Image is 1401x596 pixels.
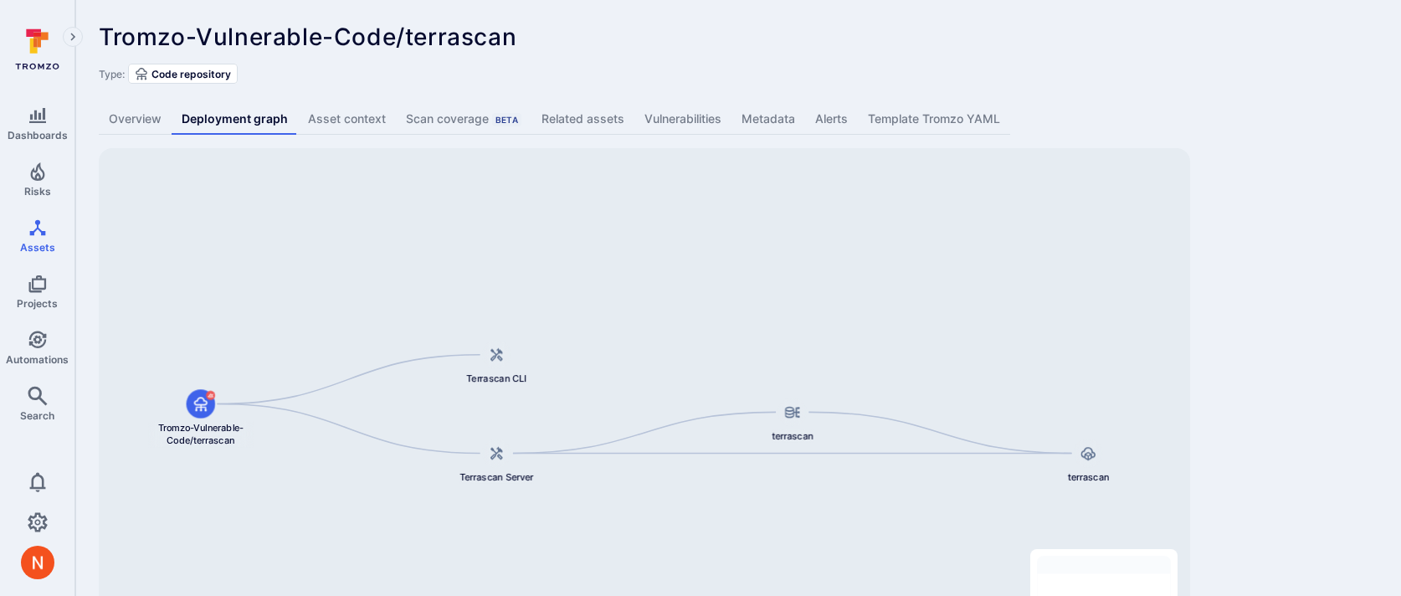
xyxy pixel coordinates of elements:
[67,30,79,44] i: Expand navigation menu
[99,104,1378,135] div: Asset tabs
[298,104,396,135] a: Asset context
[20,241,55,254] span: Assets
[99,68,125,80] span: Type:
[151,68,231,80] span: Code repository
[24,185,51,198] span: Risks
[731,104,805,135] a: Metadata
[99,23,516,51] span: Tromzo-Vulnerable-Code/terrascan
[466,372,526,385] span: Terrascan CLI
[21,546,54,579] img: ACg8ocIprwjrgDQnDsNSk9Ghn5p5-B8DpAKWoJ5Gi9syOE4K59tr4Q=s96-c
[492,113,521,126] div: Beta
[459,470,534,484] span: Terrascan Server
[20,409,54,422] span: Search
[772,429,813,443] span: terrascan
[6,353,69,366] span: Automations
[148,421,254,447] span: Tromzo-Vulnerable-Code/terrascan
[172,104,298,135] a: Deployment graph
[63,27,83,47] button: Expand navigation menu
[858,104,1010,135] a: Template Tromzo YAML
[21,546,54,579] div: Neeren Patki
[805,104,858,135] a: Alerts
[531,104,634,135] a: Related assets
[634,104,731,135] a: Vulnerabilities
[99,104,172,135] a: Overview
[406,110,521,127] div: Scan coverage
[17,297,58,310] span: Projects
[1067,470,1108,484] span: terrascan
[8,129,68,141] span: Dashboards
